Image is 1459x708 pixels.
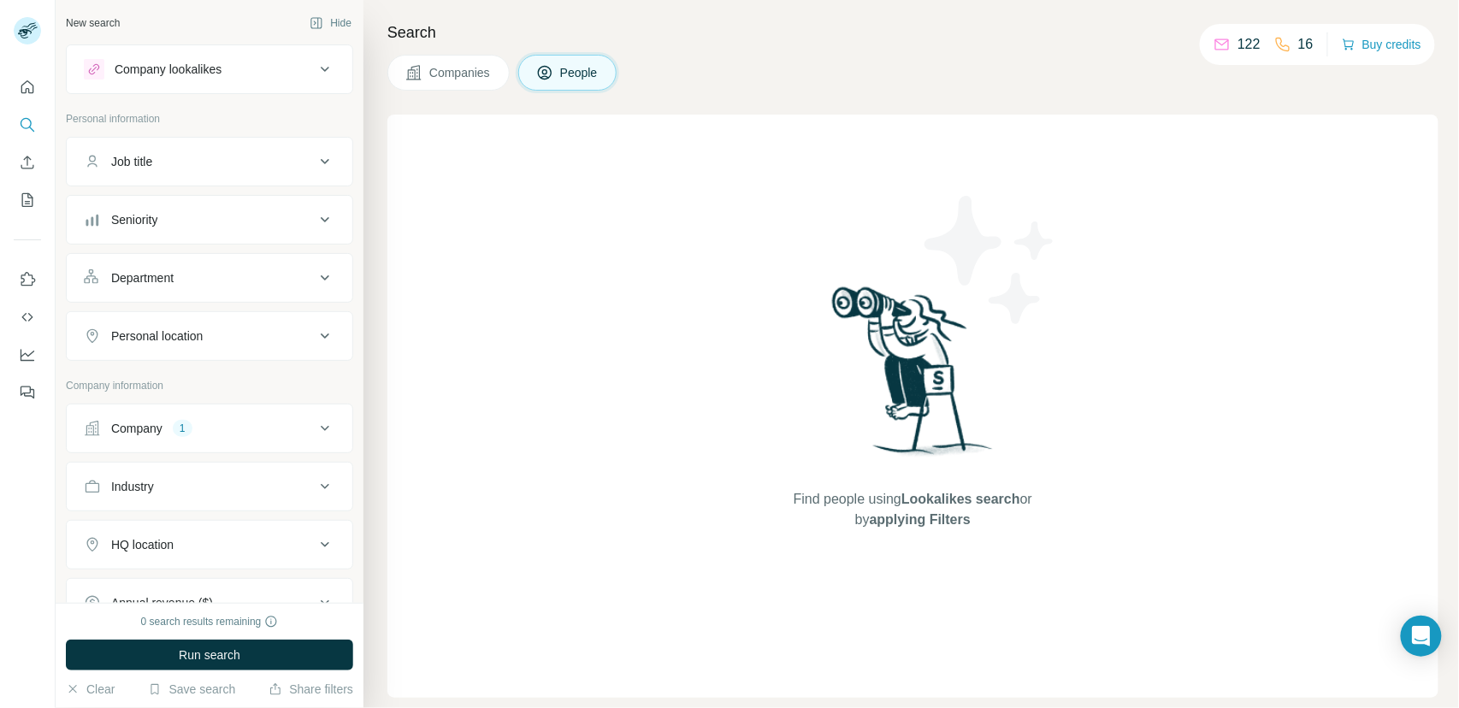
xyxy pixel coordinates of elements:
[141,614,279,629] div: 0 search results remaining
[429,64,492,81] span: Companies
[111,327,203,345] div: Personal location
[66,111,353,127] p: Personal information
[14,109,41,140] button: Search
[115,61,222,78] div: Company lookalikes
[111,269,174,286] div: Department
[901,492,1020,506] span: Lookalikes search
[1342,32,1421,56] button: Buy credits
[67,582,352,623] button: Annual revenue ($)
[14,339,41,370] button: Dashboard
[67,524,352,565] button: HQ location
[14,377,41,408] button: Feedback
[298,10,363,36] button: Hide
[66,15,120,31] div: New search
[111,153,152,170] div: Job title
[66,378,353,393] p: Company information
[67,408,352,449] button: Company1
[14,72,41,103] button: Quick start
[111,211,157,228] div: Seniority
[67,49,352,90] button: Company lookalikes
[824,282,1002,473] img: Surfe Illustration - Woman searching with binoculars
[173,421,192,436] div: 1
[111,420,162,437] div: Company
[1237,34,1261,55] p: 122
[1298,34,1314,55] p: 16
[913,183,1067,337] img: Surfe Illustration - Stars
[776,489,1049,530] span: Find people using or by
[870,512,971,527] span: applying Filters
[14,264,41,295] button: Use Surfe on LinkedIn
[14,302,41,333] button: Use Surfe API
[560,64,600,81] span: People
[111,478,154,495] div: Industry
[111,536,174,553] div: HQ location
[14,147,41,178] button: Enrich CSV
[67,199,352,240] button: Seniority
[111,594,213,611] div: Annual revenue ($)
[1401,616,1442,657] div: Open Intercom Messenger
[387,21,1438,44] h4: Search
[67,257,352,298] button: Department
[14,185,41,215] button: My lists
[67,316,352,357] button: Personal location
[67,141,352,182] button: Job title
[67,466,352,507] button: Industry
